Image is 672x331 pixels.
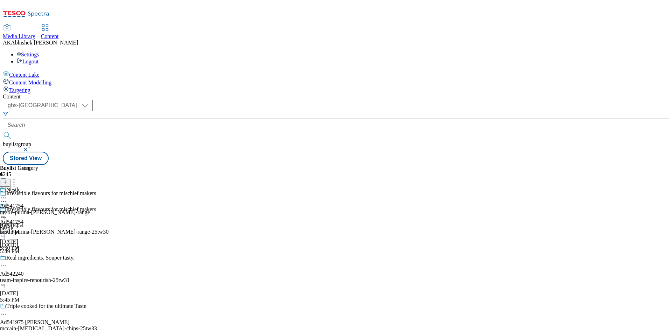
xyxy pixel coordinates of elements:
[3,94,669,100] div: Content
[3,86,669,94] a: Targeting
[9,87,30,93] span: Targeting
[3,152,49,165] button: Stored View
[41,25,59,40] a: Content
[3,70,669,78] a: Content Lake
[17,51,39,57] a: Settings
[9,80,51,85] span: Content Modelling
[6,187,21,193] div: Nestle
[6,255,75,261] div: Real ingredients. Souper tasty.
[3,111,8,117] svg: Search Filters
[17,58,38,64] a: Logout
[3,141,31,147] span: buylistgroup
[9,72,40,78] span: Content Lake
[41,33,59,39] span: Content
[3,40,11,46] span: AK
[6,303,86,309] div: Triple cooked for the ultimate Taste
[3,118,669,132] input: Search
[3,33,35,39] span: Media Library
[3,78,669,86] a: Content Modelling
[3,25,35,40] a: Media Library
[11,40,78,46] span: Abhishek [PERSON_NAME]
